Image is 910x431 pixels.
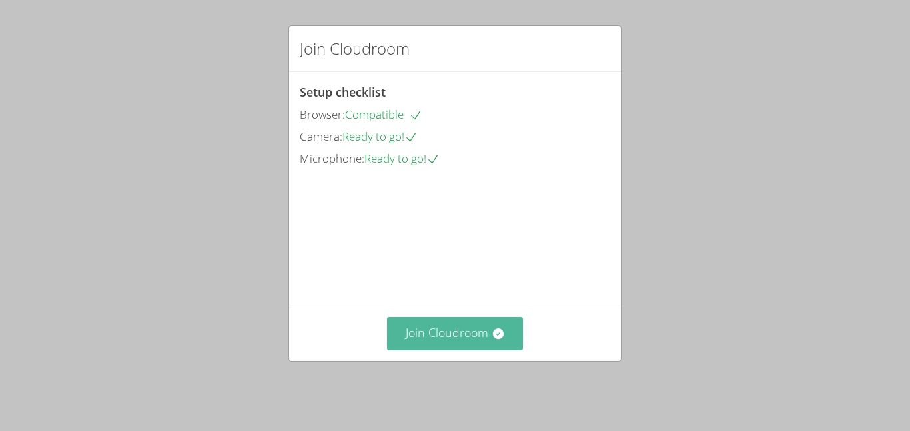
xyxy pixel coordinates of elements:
h2: Join Cloudroom [300,37,410,61]
span: Ready to go! [342,129,418,144]
button: Join Cloudroom [387,317,524,350]
span: Compatible [345,107,422,122]
span: Browser: [300,107,345,122]
span: Camera: [300,129,342,144]
span: Microphone: [300,151,364,166]
span: Setup checklist [300,84,386,100]
span: Ready to go! [364,151,440,166]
